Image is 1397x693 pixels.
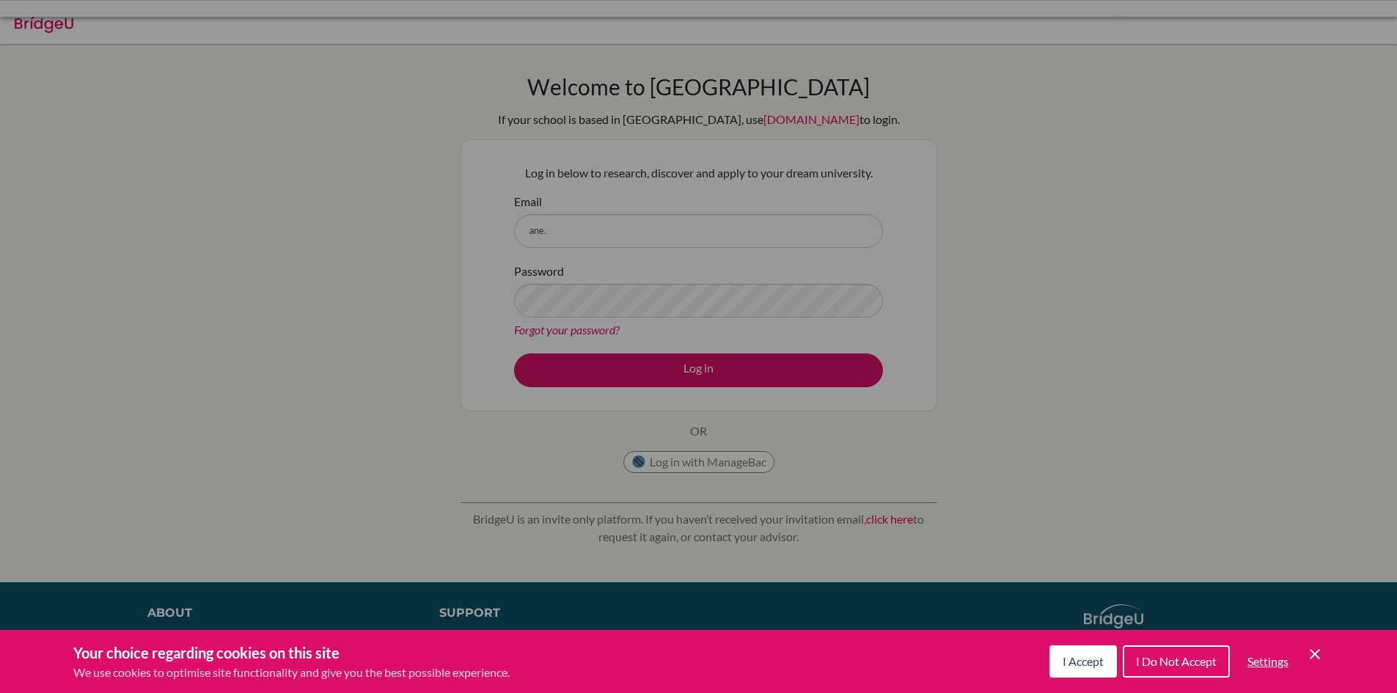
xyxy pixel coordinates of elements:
button: I Do Not Accept [1123,645,1230,678]
h3: Your choice regarding cookies on this site [73,642,510,664]
p: We use cookies to optimise site functionality and give you the best possible experience. [73,664,510,681]
button: I Accept [1049,645,1117,678]
span: I Do Not Accept [1136,654,1217,668]
button: Settings [1236,647,1300,676]
span: Settings [1247,654,1288,668]
span: I Accept [1063,654,1104,668]
button: Save and close [1306,645,1324,663]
